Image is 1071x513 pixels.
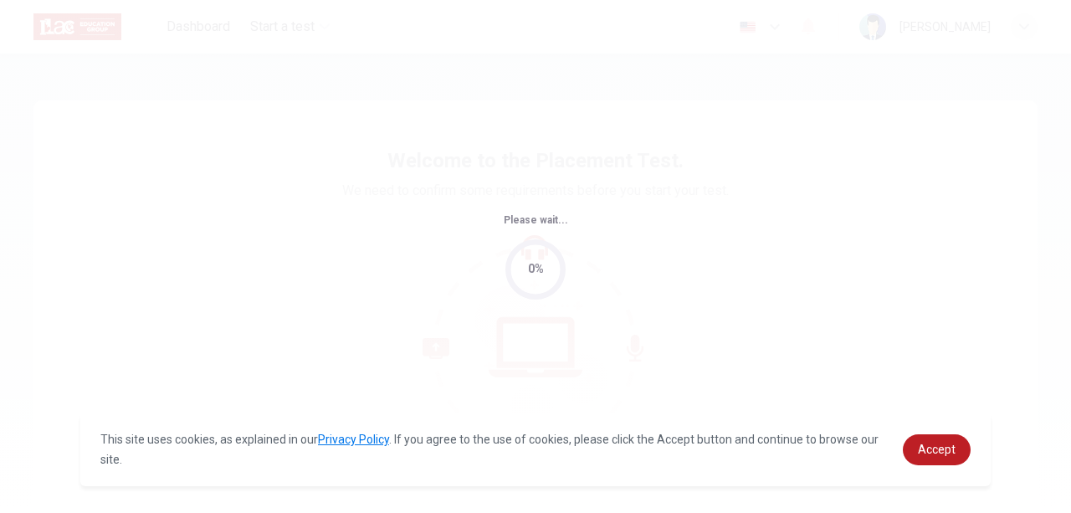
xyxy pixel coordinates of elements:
span: Please wait... [504,214,568,226]
a: dismiss cookie message [903,434,971,465]
span: This site uses cookies, as explained in our . If you agree to the use of cookies, please click th... [100,433,879,466]
div: cookieconsent [80,413,991,486]
div: 0% [528,259,544,279]
a: Privacy Policy [318,433,389,446]
span: Accept [918,443,956,456]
